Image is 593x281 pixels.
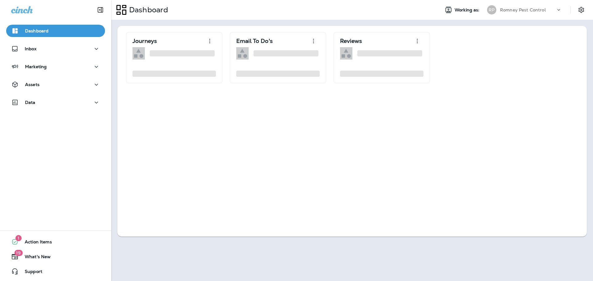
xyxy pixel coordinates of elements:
p: Inbox [25,46,36,51]
button: Assets [6,78,105,91]
p: Assets [25,82,40,87]
span: Support [19,269,42,276]
p: Dashboard [127,5,168,14]
p: Marketing [25,64,47,69]
p: Dashboard [25,28,48,33]
span: What's New [19,254,51,262]
span: Action Items [19,239,52,247]
span: 19 [14,250,23,256]
p: Data [25,100,36,105]
button: 19What's New [6,250,105,263]
span: Working as: [455,7,481,13]
p: Email To Do's [236,38,273,44]
button: Inbox [6,43,105,55]
span: 1 [15,235,22,241]
button: Collapse Sidebar [92,4,109,16]
button: Data [6,96,105,109]
p: Reviews [340,38,362,44]
button: 1Action Items [6,236,105,248]
button: Support [6,265,105,278]
button: Marketing [6,60,105,73]
button: Dashboard [6,25,105,37]
p: Romney Pest Control [500,7,546,12]
div: RP [487,5,496,14]
p: Journeys [132,38,157,44]
button: Settings [576,4,587,15]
